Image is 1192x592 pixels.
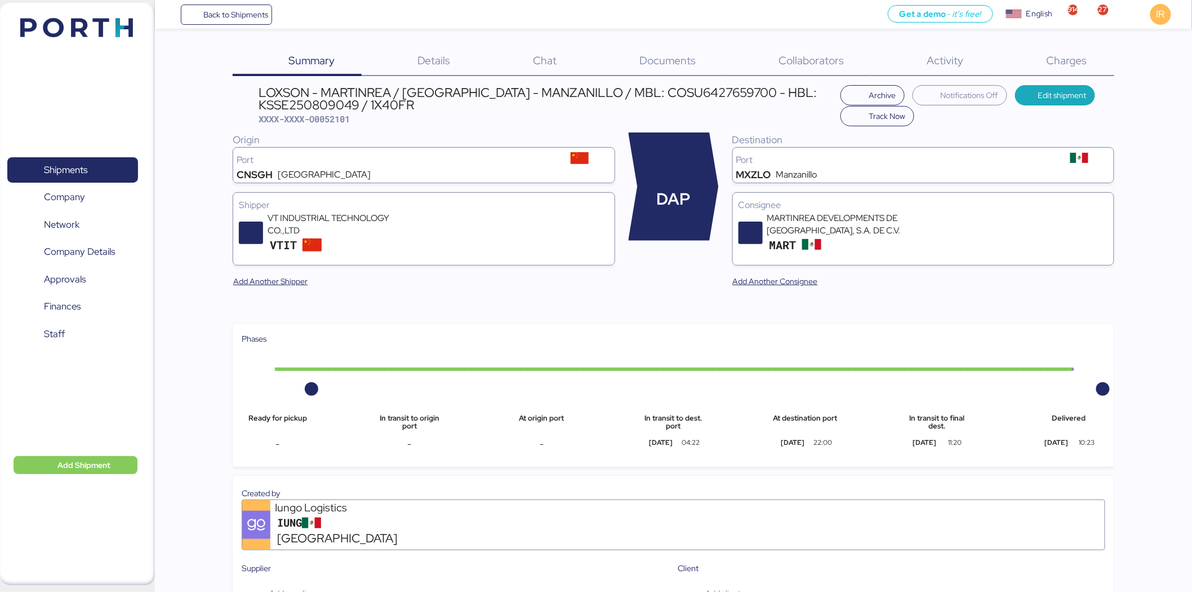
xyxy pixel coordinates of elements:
button: Notifications Off [913,85,1007,105]
div: Shipper [239,198,608,212]
button: Menu [162,5,181,24]
div: 22:00 [804,438,841,448]
span: XXXX-XXXX-O0052101 [259,113,350,125]
span: Documents [640,53,696,68]
div: - [373,438,446,451]
span: Charges [1047,53,1087,68]
span: DAP [657,187,691,211]
div: Destination [732,132,1114,147]
button: Edit shipment [1015,85,1096,105]
div: - [242,438,314,451]
div: Iungo Logistics [275,500,410,515]
span: Add Another Shipper [233,275,308,288]
div: 04:22 [673,438,709,448]
span: Archive [869,89,896,102]
div: In transit to final dest. [901,414,973,431]
div: Ready for pickup [242,414,314,431]
div: [GEOGRAPHIC_DATA] [278,170,371,179]
div: [DATE] [1033,438,1080,448]
button: Archive [840,85,905,105]
div: English [1026,8,1052,20]
button: Add Shipment [14,456,137,474]
span: Collaborators [779,53,844,68]
span: Finances [44,298,81,315]
a: Finances [7,294,138,320]
a: Staff [7,321,138,347]
div: LOXSON - MARTINREA / [GEOGRAPHIC_DATA] - MANZANILLO / MBL: COSU6427659700 - HBL: KSSE250809049 / ... [259,86,835,112]
a: Shipments [7,157,138,183]
div: 11:20 [937,438,973,448]
div: Port [736,156,1048,165]
div: CNSGH [237,170,273,179]
div: Consignee [739,198,1108,212]
span: Add Shipment [57,458,110,472]
span: Company [44,189,85,205]
span: Network [44,217,79,233]
div: - [505,438,577,451]
a: Network [7,212,138,238]
span: [GEOGRAPHIC_DATA] [277,529,397,547]
div: VT INDUSTRIAL TECHNOLOGY CO.,LTD [268,212,403,237]
button: Add Another Consignee [724,271,827,291]
span: Track Now [869,109,905,123]
span: Add Another Consignee [733,275,818,288]
div: Phases [242,333,1105,345]
div: Origin [233,132,615,147]
a: Company Details [7,239,138,265]
span: Back to Shipments [203,8,268,21]
div: At origin port [505,414,577,431]
span: Chat [533,53,557,68]
a: Approvals [7,267,138,293]
span: Shipments [44,162,87,178]
div: MXZLO [736,170,771,179]
div: [DATE] [638,438,684,448]
span: Approvals [44,271,86,288]
button: Track Now [840,106,914,126]
div: In transit to origin port [373,414,446,431]
span: Staff [44,326,65,342]
div: [DATE] [901,438,948,448]
span: IR [1157,7,1165,21]
div: Created by [242,487,1105,500]
span: Company Details [44,244,115,260]
span: Edit shipment [1038,89,1086,102]
div: Delivered [1033,414,1105,431]
span: Notifications Off [941,89,998,102]
a: Company [7,184,138,210]
span: Summary [288,53,335,68]
div: MARTINREA DEVELOPMENTS DE [GEOGRAPHIC_DATA], S.A. DE C.V. [767,212,902,237]
div: [DATE] [770,438,816,448]
span: Activity [927,53,964,68]
div: Manzanillo [776,170,817,179]
a: Back to Shipments [181,5,273,25]
button: Add Another Shipper [224,271,317,291]
div: Port [237,156,549,165]
div: In transit to dest. port [638,414,710,431]
div: At destination port [770,414,842,431]
div: 10:23 [1069,438,1105,448]
span: Details [417,53,451,68]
